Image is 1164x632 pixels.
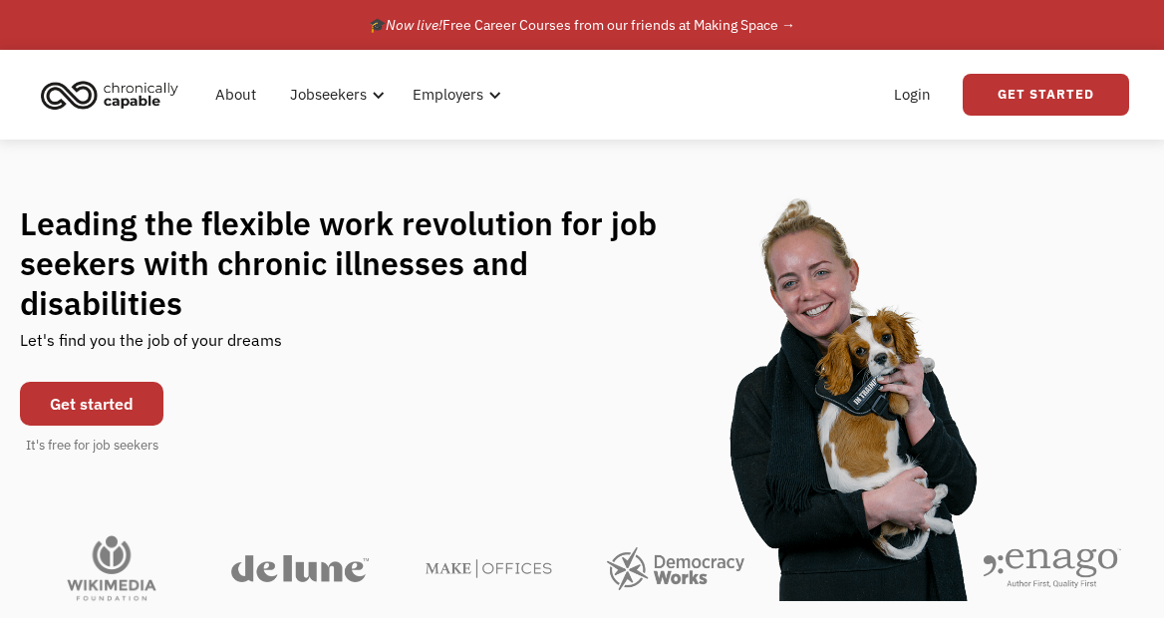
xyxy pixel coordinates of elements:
[369,13,795,37] div: 🎓 Free Career Courses from our friends at Making Space →
[386,16,442,34] em: Now live!
[35,73,193,117] a: home
[401,63,507,127] div: Employers
[413,83,483,107] div: Employers
[20,382,163,426] a: Get started
[35,73,184,117] img: Chronically Capable logo
[20,203,695,323] h1: Leading the flexible work revolution for job seekers with chronic illnesses and disabilities
[882,63,943,127] a: Login
[278,63,391,127] div: Jobseekers
[203,63,268,127] a: About
[963,74,1129,116] a: Get Started
[26,436,158,456] div: It's free for job seekers
[20,323,282,372] div: Let's find you the job of your dreams
[290,83,367,107] div: Jobseekers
